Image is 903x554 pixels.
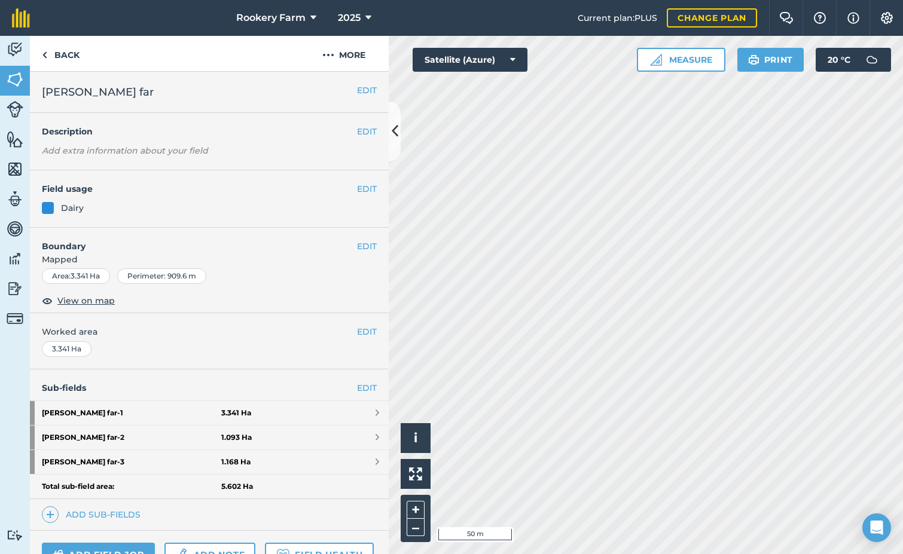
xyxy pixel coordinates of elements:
[12,8,30,27] img: fieldmargin Logo
[236,11,306,25] span: Rookery Farm
[7,41,23,59] img: svg+xml;base64,PD94bWwgdmVyc2lvbj0iMS4wIiBlbmNvZGluZz0idXRmLTgiPz4KPCEtLSBHZW5lcmF0b3I6IEFkb2JlIE...
[7,250,23,268] img: svg+xml;base64,PD94bWwgdmVyc2lvbj0iMS4wIiBlbmNvZGluZz0idXRmLTgiPz4KPCEtLSBHZW5lcmF0b3I6IEFkb2JlIE...
[221,457,251,467] strong: 1.168 Ha
[7,220,23,238] img: svg+xml;base64,PD94bWwgdmVyc2lvbj0iMS4wIiBlbmNvZGluZz0idXRmLTgiPz4KPCEtLSBHZW5lcmF0b3I6IEFkb2JlIE...
[880,12,894,24] img: A cog icon
[42,450,221,474] strong: [PERSON_NAME] far - 3
[407,519,425,536] button: –
[338,11,361,25] span: 2025
[42,84,154,100] span: [PERSON_NAME] far
[7,160,23,178] img: svg+xml;base64,PHN2ZyB4bWxucz0iaHR0cDovL3d3dy53My5vcmcvMjAwMC9zdmciIHdpZHRoPSI1NiIgaGVpZ2h0PSI2MC...
[42,182,357,195] h4: Field usage
[30,228,357,253] h4: Boundary
[117,268,206,284] div: Perimeter : 909.6 m
[42,293,115,308] button: View on map
[30,426,389,449] a: [PERSON_NAME] far-21.093 Ha
[748,53,759,67] img: svg+xml;base64,PHN2ZyB4bWxucz0iaHR0cDovL3d3dy53My5vcmcvMjAwMC9zdmciIHdpZHRoPSIxOSIgaGVpZ2h0PSIyNC...
[401,423,431,453] button: i
[30,253,389,266] span: Mapped
[413,48,527,72] button: Satellite (Azure)
[847,11,859,25] img: svg+xml;base64,PHN2ZyB4bWxucz0iaHR0cDovL3d3dy53My5vcmcvMjAwMC9zdmciIHdpZHRoPSIxNyIgaGVpZ2h0PSIxNy...
[30,36,91,71] a: Back
[30,401,389,425] a: [PERSON_NAME] far-13.341 Ha
[737,48,804,72] button: Print
[42,401,221,425] strong: [PERSON_NAME] far - 1
[42,426,221,449] strong: [PERSON_NAME] far - 2
[42,482,221,491] strong: Total sub-field area:
[30,381,389,394] h4: Sub-fields
[7,71,23,88] img: svg+xml;base64,PHN2ZyB4bWxucz0iaHR0cDovL3d3dy53My5vcmcvMjAwMC9zdmciIHdpZHRoPSI1NiIgaGVpZ2h0PSI2MC...
[42,325,377,338] span: Worked area
[42,125,377,138] h4: Description
[7,529,23,541] img: svg+xml;base64,PD94bWwgdmVyc2lvbj0iMS4wIiBlbmNvZGluZz0idXRmLTgiPz4KPCEtLSBHZW5lcmF0b3I6IEFkb2JlIE...
[7,190,23,208] img: svg+xml;base64,PD94bWwgdmVyc2lvbj0iMS4wIiBlbmNvZGluZz0idXRmLTgiPz4KPCEtLSBHZW5lcmF0b3I6IEFkb2JlIE...
[813,12,827,24] img: A question mark icon
[414,430,417,445] span: i
[42,268,110,284] div: Area : 3.341 Ha
[828,48,850,72] span: 20 ° C
[357,182,377,195] button: EDIT
[650,54,662,66] img: Ruler icon
[357,125,377,138] button: EDIT
[221,433,252,442] strong: 1.093 Ha
[578,11,657,25] span: Current plan : PLUS
[637,48,725,72] button: Measure
[7,130,23,148] img: svg+xml;base64,PHN2ZyB4bWxucz0iaHR0cDovL3d3dy53My5vcmcvMjAwMC9zdmciIHdpZHRoPSI1NiIgaGVpZ2h0PSI2MC...
[42,293,53,308] img: svg+xml;base64,PHN2ZyB4bWxucz0iaHR0cDovL3d3dy53My5vcmcvMjAwMC9zdmciIHdpZHRoPSIxOCIgaGVpZ2h0PSIyNC...
[860,48,884,72] img: svg+xml;base64,PD94bWwgdmVyc2lvbj0iMS4wIiBlbmNvZGluZz0idXRmLTgiPz4KPCEtLSBHZW5lcmF0b3I6IEFkb2JlIE...
[42,506,145,523] a: Add sub-fields
[299,36,389,71] button: More
[7,101,23,118] img: svg+xml;base64,PD94bWwgdmVyc2lvbj0iMS4wIiBlbmNvZGluZz0idXRmLTgiPz4KPCEtLSBHZW5lcmF0b3I6IEFkb2JlIE...
[7,310,23,327] img: svg+xml;base64,PD94bWwgdmVyc2lvbj0iMS4wIiBlbmNvZGluZz0idXRmLTgiPz4KPCEtLSBHZW5lcmF0b3I6IEFkb2JlIE...
[322,48,334,62] img: svg+xml;base64,PHN2ZyB4bWxucz0iaHR0cDovL3d3dy53My5vcmcvMjAwMC9zdmciIHdpZHRoPSIyMCIgaGVpZ2h0PSIyNC...
[862,513,891,542] div: Open Intercom Messenger
[409,467,422,480] img: Four arrows, one pointing top left, one top right, one bottom right and the last bottom left
[357,84,377,97] button: EDIT
[42,145,208,156] em: Add extra information about your field
[357,381,377,394] a: EDIT
[407,501,425,519] button: +
[357,240,377,253] button: EDIT
[30,450,389,474] a: [PERSON_NAME] far-31.168 Ha
[816,48,891,72] button: 20 °C
[42,48,47,62] img: svg+xml;base64,PHN2ZyB4bWxucz0iaHR0cDovL3d3dy53My5vcmcvMjAwMC9zdmciIHdpZHRoPSI5IiBoZWlnaHQ9IjI0Ii...
[221,482,253,491] strong: 5.602 Ha
[46,507,54,522] img: svg+xml;base64,PHN2ZyB4bWxucz0iaHR0cDovL3d3dy53My5vcmcvMjAwMC9zdmciIHdpZHRoPSIxNCIgaGVpZ2h0PSIyNC...
[7,280,23,298] img: svg+xml;base64,PD94bWwgdmVyc2lvbj0iMS4wIiBlbmNvZGluZz0idXRmLTgiPz4KPCEtLSBHZW5lcmF0b3I6IEFkb2JlIE...
[779,12,794,24] img: Two speech bubbles overlapping with the left bubble in the forefront
[221,408,251,418] strong: 3.341 Ha
[357,325,377,338] button: EDIT
[61,201,84,215] div: Dairy
[667,8,757,27] a: Change plan
[42,341,91,357] div: 3.341 Ha
[57,294,115,307] span: View on map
